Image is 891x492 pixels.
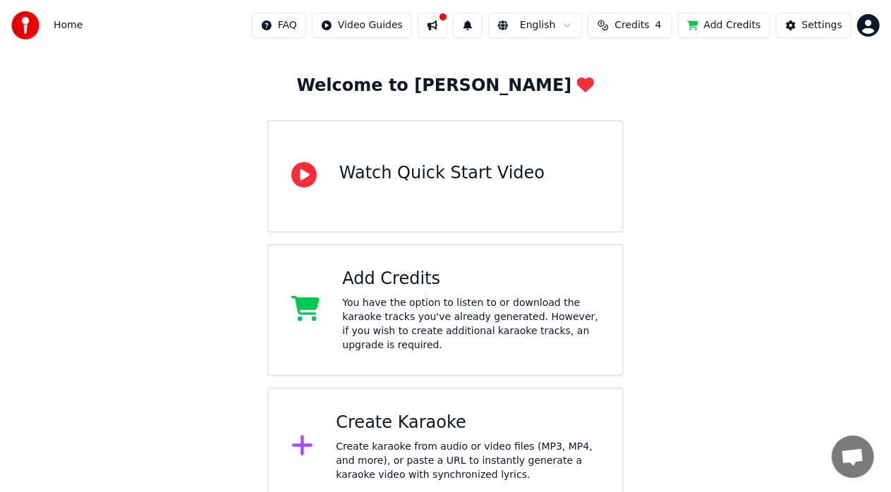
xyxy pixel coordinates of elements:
div: Create karaoke from audio or video files (MP3, MP4, and more), or paste a URL to instantly genera... [336,440,600,482]
button: FAQ [252,13,306,38]
img: youka [11,11,40,39]
div: You have the option to listen to or download the karaoke tracks you've already generated. However... [342,296,600,352]
button: Credits4 [588,13,672,38]
div: Welcome to [PERSON_NAME] [297,75,595,97]
button: Settings [776,13,851,38]
nav: breadcrumb [54,18,83,32]
button: Add Credits [678,13,770,38]
span: Credits [614,18,649,32]
span: Home [54,18,83,32]
button: Video Guides [312,13,412,38]
div: Watch Quick Start Video [339,162,545,185]
div: Settings [802,18,842,32]
div: Create Karaoke [336,412,600,434]
div: Add Credits [342,268,600,290]
a: Open chat [832,436,874,478]
span: 4 [655,18,662,32]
